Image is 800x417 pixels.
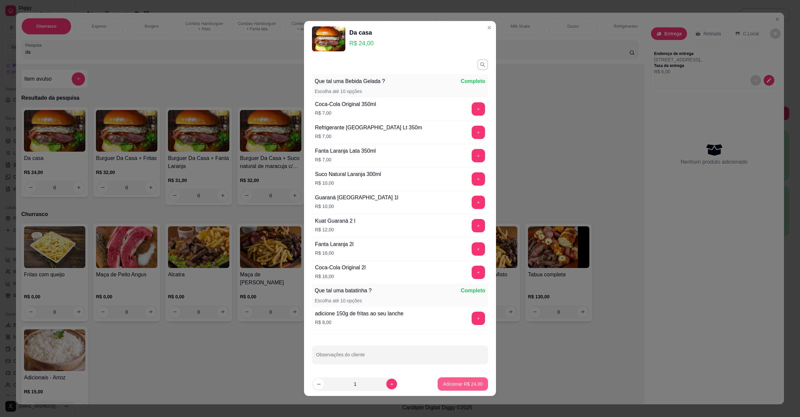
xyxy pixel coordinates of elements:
[472,266,485,279] button: add
[349,28,374,37] div: Da casa
[315,88,362,95] p: Escolha até 10 opções
[438,377,488,391] button: Adicionar R$ 24,00
[349,39,374,48] p: R$ 24,00
[472,172,485,186] button: add
[461,287,485,295] p: Completo
[472,242,485,256] button: add
[472,149,485,162] button: add
[313,379,324,389] button: decrease-product-quantity
[315,250,354,256] p: R$ 16,00
[315,264,366,272] div: Coca-Cola Original 2l
[472,126,485,139] button: add
[315,147,376,155] div: Fanta Laranja Lata 350ml
[472,196,485,209] button: add
[315,133,422,140] p: R$ 7,00
[484,22,495,33] button: Close
[461,77,485,85] p: Completo
[386,379,397,389] button: increase-product-quantity
[315,240,354,248] div: Fanta Laranja 2l
[315,100,376,108] div: Coca-Cola Original 350ml
[472,102,485,116] button: add
[316,354,484,361] input: Observações do cliente
[472,312,485,325] button: add
[315,124,422,132] div: Refrigerante [GEOGRAPHIC_DATA] Lt 350m
[312,26,345,51] img: product-image
[315,170,381,178] div: Suco Natural Laranja 300ml
[315,156,376,163] p: R$ 7,00
[315,194,398,202] div: Guaraná [GEOGRAPHIC_DATA] 1l
[472,219,485,232] button: add
[315,310,403,318] div: adicione 150g de fritas ao seu lanche
[315,77,385,85] p: Que tal uma Bebida Gelada ?
[315,319,403,326] p: R$ 8,00
[315,180,381,186] p: R$ 10,00
[315,287,372,295] p: Que tal uma batatinha ?
[315,297,362,304] p: Escolha até 10 opções
[315,217,355,225] div: Kuat Guaraná 2 l
[315,110,376,116] p: R$ 7,00
[443,381,483,387] p: Adicionar R$ 24,00
[315,226,355,233] p: R$ 12,00
[315,273,366,280] p: R$ 16,00
[315,203,398,210] p: R$ 10,00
